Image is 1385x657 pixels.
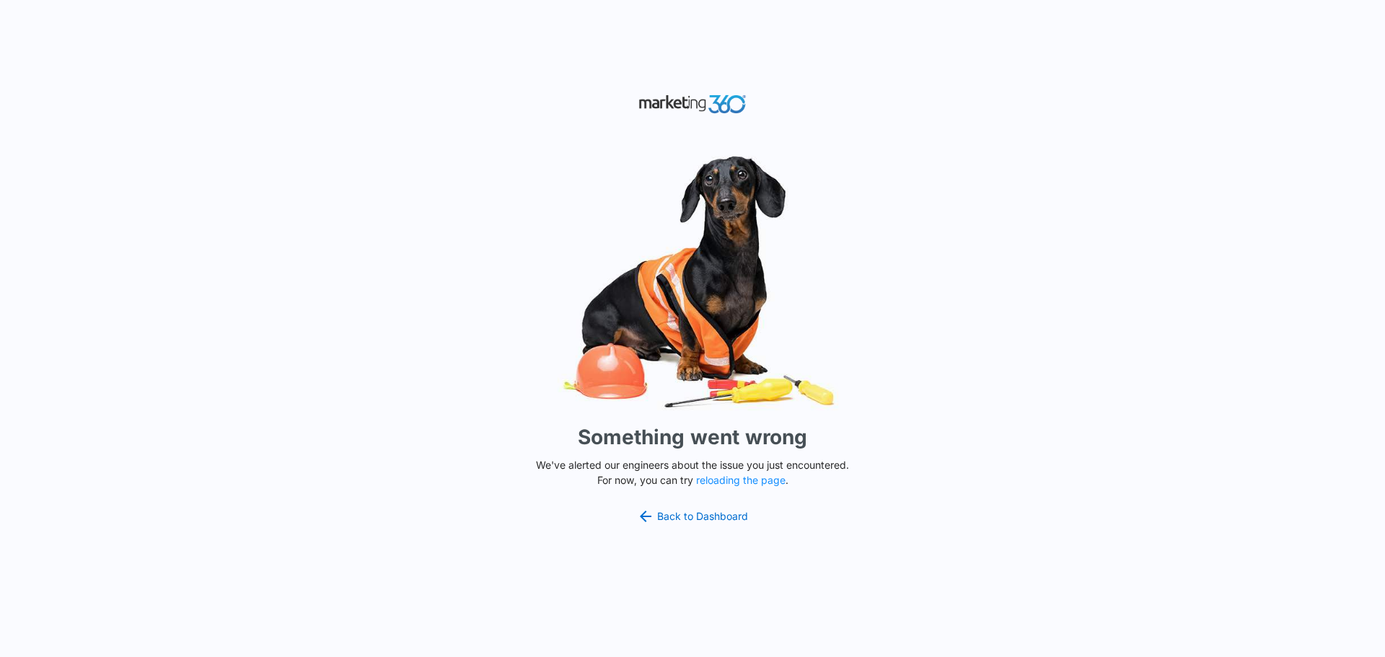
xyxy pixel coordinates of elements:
[696,475,786,486] button: reloading the page
[637,508,748,525] a: Back to Dashboard
[530,457,855,488] p: We've alerted our engineers about the issue you just encountered. For now, you can try .
[638,92,747,117] img: Marketing 360 Logo
[476,147,909,416] img: Sad Dog
[578,422,807,452] h1: Something went wrong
